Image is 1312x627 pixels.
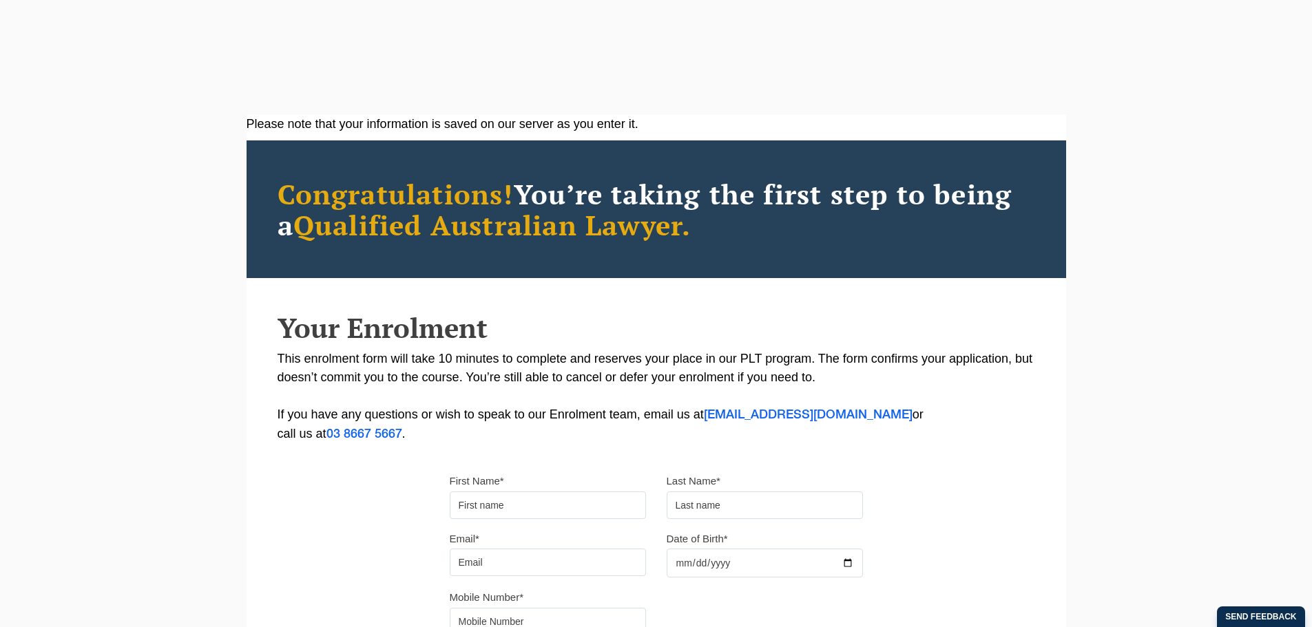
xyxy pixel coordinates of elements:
[278,312,1035,343] h2: Your Enrolment
[450,549,646,576] input: Email
[450,474,504,488] label: First Name*
[278,176,514,212] span: Congratulations!
[667,474,720,488] label: Last Name*
[450,591,524,604] label: Mobile Number*
[667,532,728,546] label: Date of Birth*
[278,350,1035,444] p: This enrolment form will take 10 minutes to complete and reserves your place in our PLT program. ...
[704,410,913,421] a: [EMAIL_ADDRESS][DOMAIN_NAME]
[278,178,1035,240] h2: You’re taking the first step to being a
[293,206,691,243] span: Qualified Australian Lawyer.
[450,491,646,519] input: First name
[667,491,863,519] input: Last name
[326,429,402,440] a: 03 8667 5667
[247,115,1066,134] div: Please note that your information is saved on our server as you enter it.
[450,532,479,546] label: Email*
